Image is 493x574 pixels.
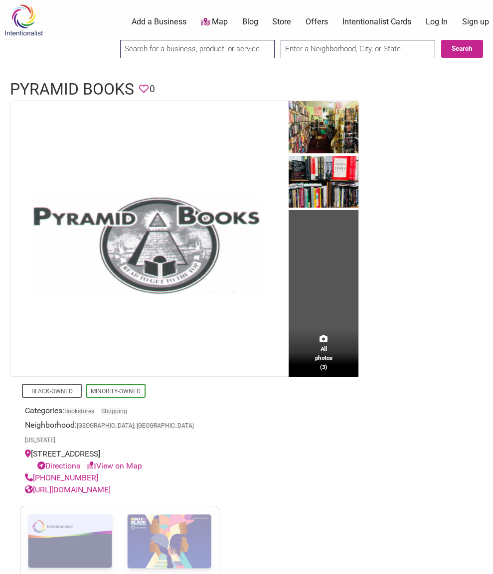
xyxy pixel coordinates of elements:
[342,16,411,27] a: Intentionalist Cards
[132,16,186,27] a: Add a Business
[25,485,111,494] a: [URL][DOMAIN_NAME]
[462,16,489,27] a: Sign up
[25,437,55,443] span: [US_STATE]
[91,388,141,395] a: Minority-Owned
[31,388,73,395] a: Black-Owned
[201,16,228,28] a: Map
[306,16,328,27] a: Offers
[281,40,435,58] input: Enter a Neighborhood, City, or State
[37,461,80,470] a: Directions
[10,78,134,101] h1: Pyramid Books
[315,345,332,372] span: All photos (3)
[87,461,142,470] a: View on Map
[242,16,258,27] a: Blog
[101,408,127,415] a: Shopping
[120,40,275,58] input: Search for a business, product, or service
[441,40,483,58] button: Search
[139,82,149,97] span: You must be logged in to save favorites.
[64,408,94,415] a: Bookstores
[272,16,291,27] a: Store
[25,448,214,472] div: [STREET_ADDRESS]
[77,423,194,429] span: [GEOGRAPHIC_DATA], [GEOGRAPHIC_DATA]
[25,405,214,419] div: Categories:
[426,16,448,27] a: Log In
[25,473,98,482] a: [PHONE_NUMBER]
[150,82,155,97] span: 0
[25,419,214,448] div: Neighborhood:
